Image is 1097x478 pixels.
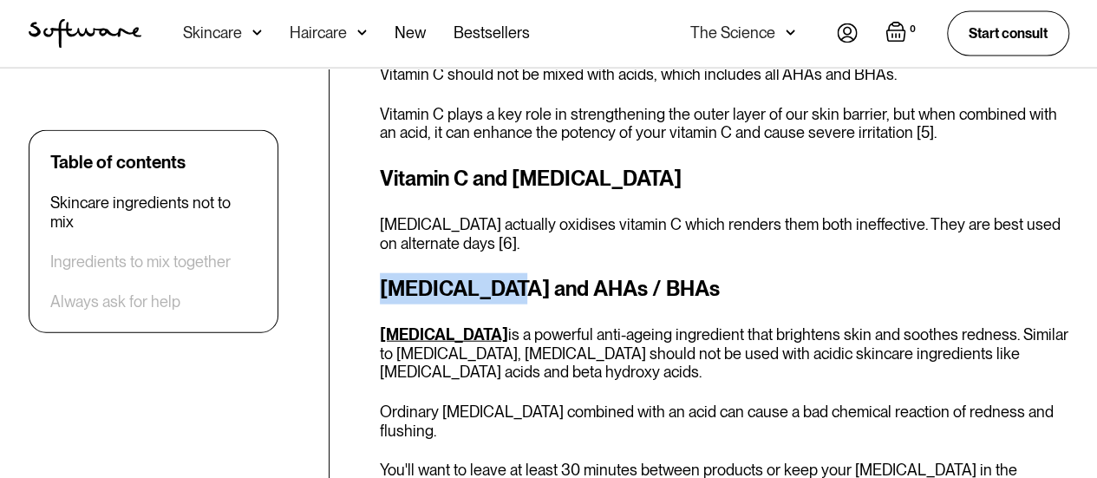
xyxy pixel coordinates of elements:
img: arrow down [786,24,795,42]
div: Haircare [290,24,347,42]
a: Skincare ingredients not to mix [50,193,257,231]
p: is a powerful anti-ageing ingredient that brightens skin and soothes redness. Similar to [MEDICAL... [380,325,1069,382]
a: home [29,19,141,49]
a: Ingredients to mix together [50,252,231,272]
img: arrow down [357,24,367,42]
a: Open empty cart [885,22,919,46]
img: arrow down [252,24,262,42]
a: Always ask for help [50,292,180,311]
h3: [MEDICAL_DATA] and AHAs / BHAs [380,273,1069,304]
p: Ordinary [MEDICAL_DATA] combined with an acid can cause a bad chemical reaction of redness and fl... [380,403,1069,440]
h3: Vitamin C and [MEDICAL_DATA] [380,163,1069,194]
a: [MEDICAL_DATA] [380,325,508,344]
div: 0 [906,22,919,37]
a: Start consult [947,11,1069,56]
p: [MEDICAL_DATA] actually oxidises vitamin C which renders them both ineffective. They are best use... [380,215,1069,252]
p: Vitamin C plays a key role in strengthening the outer layer of our skin barrier, but when combine... [380,105,1069,142]
img: Software Logo [29,19,141,49]
div: The Science [690,24,775,42]
div: Skincare [183,24,242,42]
p: Vitamin C should not be mixed with acids, which includes all AHAs and BHAs. [380,65,1069,84]
div: Table of contents [50,152,186,173]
